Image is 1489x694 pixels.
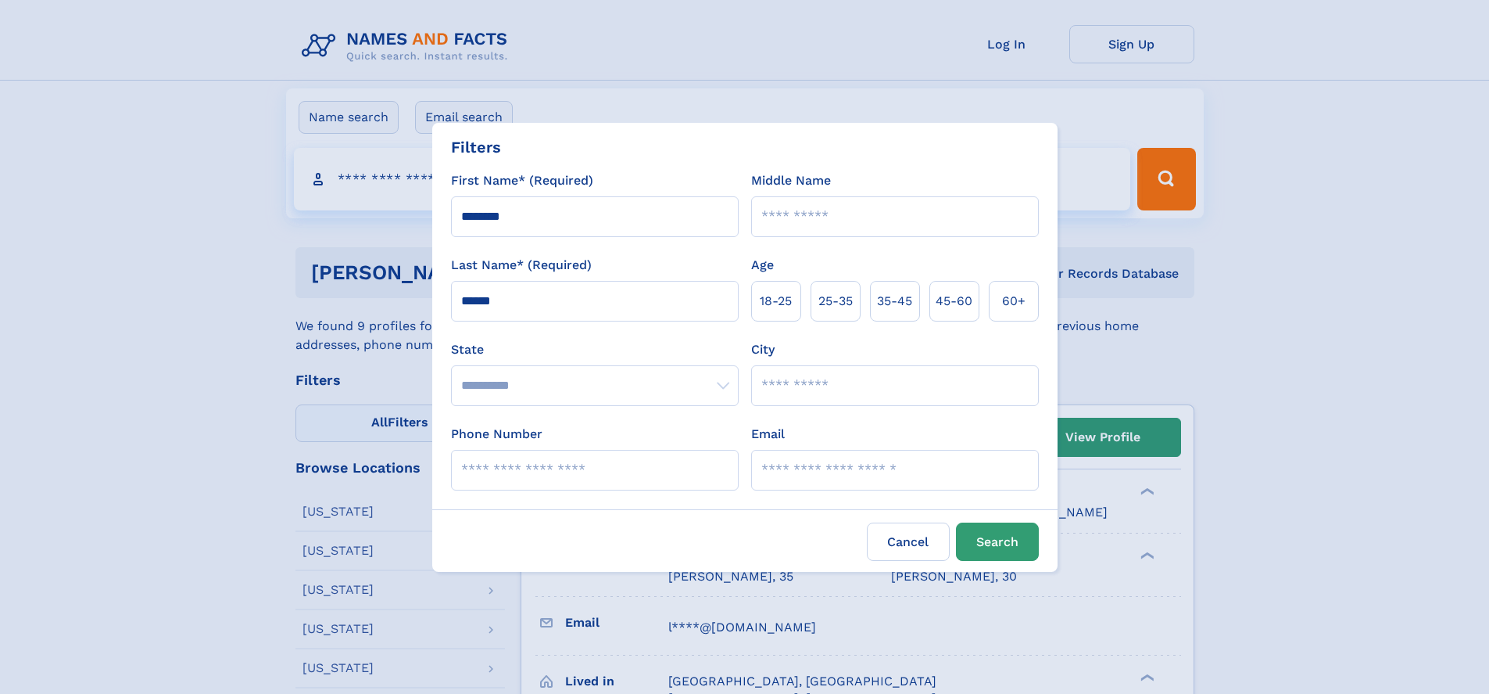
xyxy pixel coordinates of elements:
[877,292,912,311] span: 35‑45
[760,292,792,311] span: 18‑25
[956,523,1039,561] button: Search
[451,256,592,275] label: Last Name* (Required)
[451,340,739,359] label: State
[1002,292,1025,311] span: 60+
[936,292,972,311] span: 45‑60
[451,171,593,190] label: First Name* (Required)
[751,425,785,444] label: Email
[751,256,774,275] label: Age
[451,425,542,444] label: Phone Number
[867,523,950,561] label: Cancel
[751,171,831,190] label: Middle Name
[818,292,853,311] span: 25‑35
[451,135,501,159] div: Filters
[751,340,775,359] label: City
